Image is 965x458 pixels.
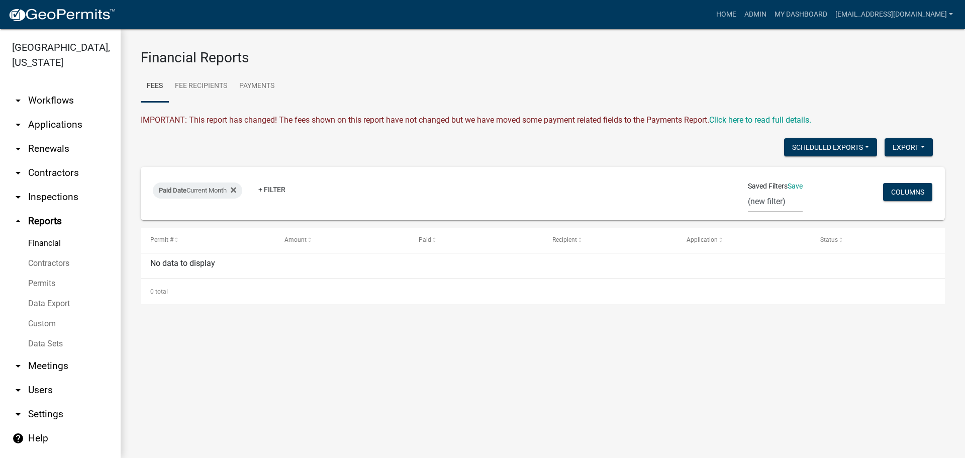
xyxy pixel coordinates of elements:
[12,408,24,420] i: arrow_drop_down
[150,236,173,243] span: Permit #
[12,167,24,179] i: arrow_drop_down
[788,182,803,190] a: Save
[141,228,275,252] datatable-header-cell: Permit #
[12,95,24,107] i: arrow_drop_down
[409,228,543,252] datatable-header-cell: Paid
[12,191,24,203] i: arrow_drop_down
[820,236,838,243] span: Status
[159,187,186,194] span: Paid Date
[12,432,24,444] i: help
[153,182,242,199] div: Current Month
[233,70,280,103] a: Payments
[811,228,945,252] datatable-header-cell: Status
[141,70,169,103] a: Fees
[552,236,577,243] span: Recipient
[12,215,24,227] i: arrow_drop_up
[12,143,24,155] i: arrow_drop_down
[141,279,945,304] div: 0 total
[770,5,831,24] a: My Dashboard
[275,228,409,252] datatable-header-cell: Amount
[831,5,957,24] a: [EMAIL_ADDRESS][DOMAIN_NAME]
[677,228,811,252] datatable-header-cell: Application
[543,228,677,252] datatable-header-cell: Recipient
[419,236,431,243] span: Paid
[740,5,770,24] a: Admin
[885,138,933,156] button: Export
[687,236,718,243] span: Application
[712,5,740,24] a: Home
[12,119,24,131] i: arrow_drop_down
[748,181,788,192] span: Saved Filters
[12,384,24,396] i: arrow_drop_down
[141,253,945,279] div: No data to display
[284,236,307,243] span: Amount
[709,115,811,125] a: Click here to read full details.
[883,183,932,201] button: Columns
[709,115,811,125] wm-modal-confirm: Upcoming Changes to Daily Fees Report
[784,138,877,156] button: Scheduled Exports
[250,180,294,199] a: + Filter
[12,360,24,372] i: arrow_drop_down
[141,49,945,66] h3: Financial Reports
[141,114,945,126] div: IMPORTANT: This report has changed! The fees shown on this report have not changed but we have mo...
[169,70,233,103] a: Fee Recipients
